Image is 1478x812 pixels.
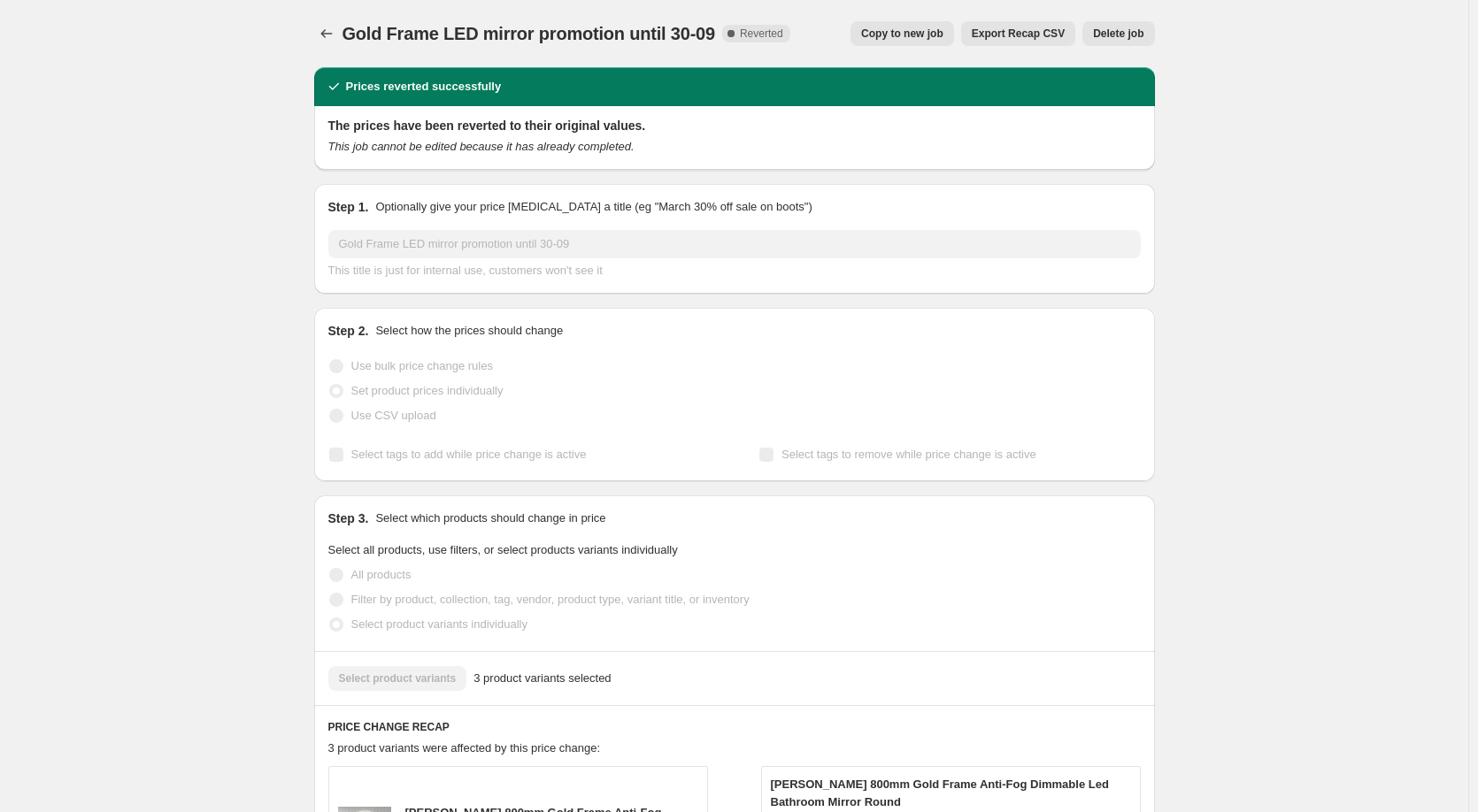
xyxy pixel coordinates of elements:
[328,720,1141,734] h6: PRICE CHANGE RECAP
[328,117,1141,134] h2: The prices have been reverted to their original values.
[851,21,954,46] button: Copy to new job
[328,509,369,527] h2: Step 3.
[771,778,1109,808] span: [PERSON_NAME] 800mm Gold Frame Anti-Fog Dimmable Led Bathroom Mirror Round
[351,384,504,397] span: Set product prices individually
[861,27,943,41] span: Copy to new job
[961,21,1075,46] button: Export Recap CSV
[740,27,783,41] span: Reverted
[314,21,339,46] button: Price change jobs
[351,359,493,372] span: Use bulk price change rules
[328,322,369,340] h2: Step 2.
[351,568,412,581] span: All products
[343,24,715,43] span: Gold Frame LED mirror promotion until 30-09
[351,617,527,631] span: Select product variants individually
[1082,21,1154,46] button: Delete job
[781,448,1036,461] span: Select tags to remove while price change is active
[351,448,587,461] span: Select tags to add while price change is active
[328,264,603,277] span: This title is just for internal use, customers won't see it
[346,78,502,96] h2: Prices reverted successfully
[375,509,605,527] p: Select which products should change in price
[328,198,369,216] h2: Step 1.
[1093,27,1143,41] span: Delete job
[375,322,563,340] p: Select how the prices should change
[328,230,1141,258] input: 30% off holiday sale
[972,27,1065,41] span: Export Recap CSV
[351,409,436,422] span: Use CSV upload
[328,140,635,153] i: This job cannot be edited because it has already completed.
[328,741,601,755] span: 3 product variants were affected by this price change:
[328,543,678,556] span: Select all products, use filters, or select products variants individually
[351,593,750,606] span: Filter by product, collection, tag, vendor, product type, variant title, or inventory
[375,198,812,216] p: Optionally give your price [MEDICAL_DATA] a title (eg "March 30% off sale on boots")
[473,670,611,687] span: 3 product variants selected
